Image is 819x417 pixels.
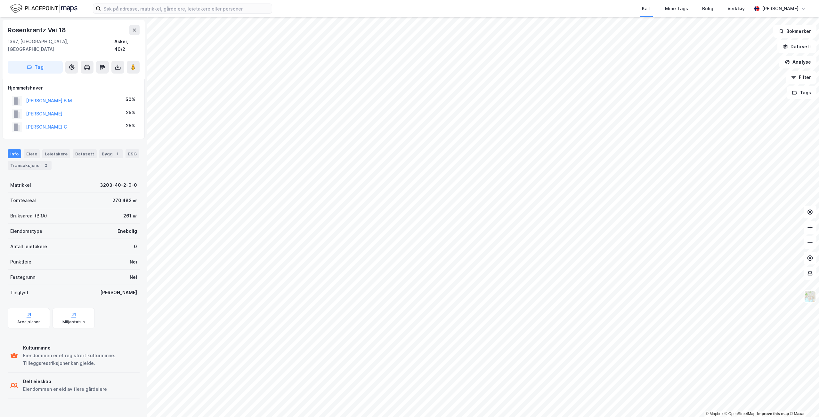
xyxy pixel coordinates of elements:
[10,258,31,266] div: Punktleie
[23,352,137,367] div: Eiendommen er et registrert kulturminne. Tilleggsrestriksjoner kan gjelde.
[787,386,819,417] iframe: Chat Widget
[99,149,123,158] div: Bygg
[62,319,85,325] div: Miljøstatus
[787,386,819,417] div: Kontrollprogram for chat
[665,5,688,12] div: Mine Tags
[130,258,137,266] div: Nei
[762,5,799,12] div: [PERSON_NAME]
[100,289,137,296] div: [PERSON_NAME]
[10,3,77,14] img: logo.f888ab2527a4732fd821a326f86c7f29.svg
[777,40,816,53] button: Datasett
[126,122,135,130] div: 25%
[725,412,756,416] a: OpenStreetMap
[757,412,789,416] a: Improve this map
[126,149,139,158] div: ESG
[130,273,137,281] div: Nei
[727,5,745,12] div: Verktøy
[123,212,137,220] div: 261 ㎡
[24,149,40,158] div: Eiere
[42,149,70,158] div: Leietakere
[101,4,272,13] input: Søk på adresse, matrikkel, gårdeiere, leietakere eller personer
[10,227,42,235] div: Eiendomstype
[114,38,140,53] div: Asker, 40/2
[126,96,135,103] div: 50%
[118,227,137,235] div: Enebolig
[8,61,63,74] button: Tag
[8,84,139,92] div: Hjemmelshaver
[73,149,97,158] div: Datasett
[23,378,107,385] div: Delt eieskap
[8,149,21,158] div: Info
[23,344,137,352] div: Kulturminne
[779,56,816,68] button: Analyse
[8,25,67,35] div: Rosenkrantz Vei 18
[10,212,47,220] div: Bruksareal (BRA)
[126,109,135,116] div: 25%
[642,5,651,12] div: Kart
[10,273,35,281] div: Festegrunn
[8,38,114,53] div: 1397, [GEOGRAPHIC_DATA], [GEOGRAPHIC_DATA]
[8,161,52,170] div: Transaksjoner
[10,243,47,250] div: Antall leietakere
[804,290,816,303] img: Z
[10,181,31,189] div: Matrikkel
[134,243,137,250] div: 0
[706,412,723,416] a: Mapbox
[787,86,816,99] button: Tags
[786,71,816,84] button: Filter
[10,289,28,296] div: Tinglyst
[702,5,713,12] div: Bolig
[17,319,40,325] div: Arealplaner
[23,385,107,393] div: Eiendommen er eid av flere gårdeiere
[10,197,36,204] div: Tomteareal
[112,197,137,204] div: 270 482 ㎡
[100,181,137,189] div: 3203-40-2-0-0
[43,162,49,169] div: 2
[114,151,120,157] div: 1
[773,25,816,38] button: Bokmerker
